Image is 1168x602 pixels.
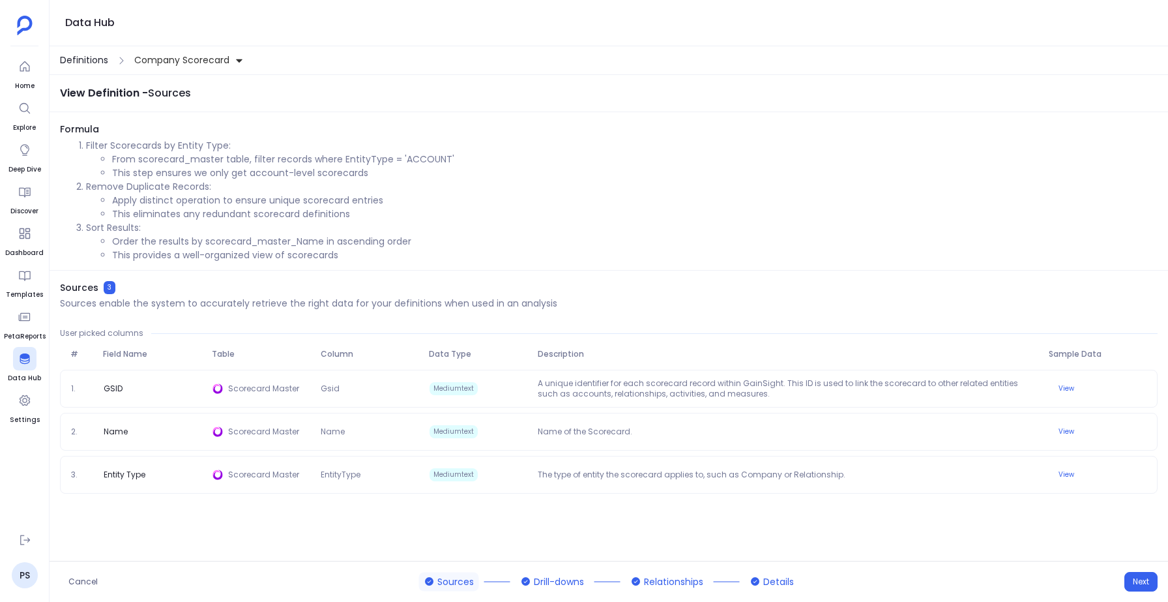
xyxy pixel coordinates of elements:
img: petavue logo [17,16,33,35]
span: Scorecard Master [228,427,311,437]
a: Home [13,55,36,91]
button: Company Scorecard [132,50,246,71]
span: Column [315,349,424,359]
li: This eliminates any redundant scorecard definitions [112,207,1158,221]
span: Definitions [60,53,108,67]
p: Name of the Scorecard. [533,427,1043,437]
a: PS [12,562,38,588]
li: From scorecard_master table, filter records where EntityType = 'ACCOUNT' [112,153,1158,166]
span: 2. [66,427,98,437]
a: PetaReports [4,305,46,342]
span: Sources [60,281,98,294]
p: Remove Duplicate Records: [86,180,1158,194]
span: GSID [98,384,128,394]
span: 3 [104,281,115,294]
p: The type of entity the scorecard applies to, such as Company or Relationship. [533,470,1043,480]
span: Table [207,349,315,359]
li: This step ensures we only get account-level scorecards [112,166,1158,180]
span: Name [315,427,424,437]
span: Data Hub [8,373,41,384]
span: Description [533,349,1044,359]
li: Order the results by scorecard_master_Name in ascending order [112,235,1158,248]
a: Discover [10,180,38,217]
span: Scorecard Master [228,384,311,394]
span: Mediumtext [430,425,478,438]
a: Settings [10,389,40,425]
a: Deep Dive [8,138,41,175]
span: Data Type [424,349,533,359]
span: Formula [60,123,1158,136]
span: Drill-downs [534,575,584,588]
span: 3. [66,470,98,480]
span: Templates [6,290,43,300]
span: Scorecard Master [228,470,311,480]
button: Next [1124,572,1158,592]
a: Explore [13,97,36,133]
span: Field Name [98,349,207,359]
h1: Data Hub [65,14,115,32]
span: Explore [13,123,36,133]
span: Mediumtext [430,382,478,395]
span: Home [13,81,36,91]
span: Dashboard [5,248,44,258]
li: This provides a well-organized view of scorecards [112,248,1158,262]
p: Sort Results: [86,221,1158,235]
span: Sample Data [1044,349,1152,359]
span: Entity Type [98,470,151,480]
span: Relationships [644,575,703,588]
p: Filter Scorecards by Entity Type: [86,139,1158,153]
button: Drill-downs [516,572,589,591]
button: View [1051,467,1082,483]
span: 1. [66,384,98,394]
span: Sources [148,85,191,100]
span: EntityType [315,470,424,480]
a: Dashboard [5,222,44,258]
span: # [65,349,98,359]
button: Relationships [626,572,708,591]
button: View [1051,424,1082,440]
span: Name [98,427,133,437]
span: Company Scorecard [134,53,229,67]
span: PetaReports [4,331,46,342]
span: User picked columns [60,328,143,339]
span: Sources [437,575,474,588]
button: View [1051,381,1082,397]
span: Gsid [315,384,424,394]
span: Deep Dive [8,164,41,175]
span: Discover [10,206,38,217]
span: Details [763,575,794,588]
p: A unique identifier for each scorecard record within GainSight. This ID is used to link the score... [533,378,1043,399]
a: Templates [6,263,43,300]
span: View Definition - [60,85,148,100]
li: Apply distinct operation to ensure unique scorecard entries [112,194,1158,207]
span: Settings [10,415,40,425]
button: Cancel [60,572,106,592]
button: Sources [419,572,479,591]
button: Details [745,572,799,591]
a: Data Hub [8,347,41,384]
p: Sources enable the system to accurately retrieve the right data for your definitions when used in... [60,297,557,310]
span: Mediumtext [430,468,478,481]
